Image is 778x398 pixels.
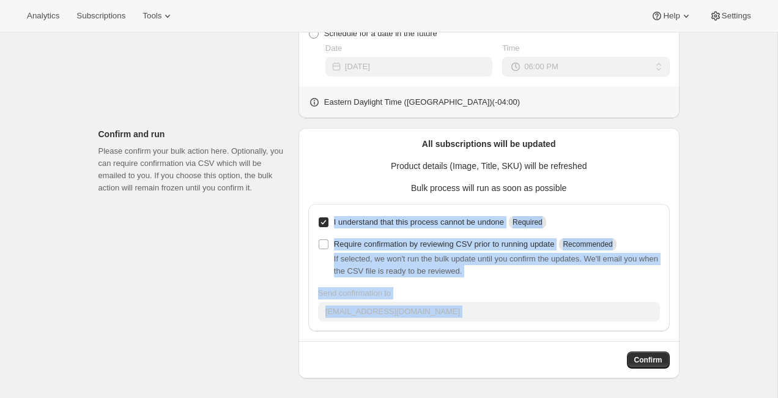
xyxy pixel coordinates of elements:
[98,145,289,194] p: Please confirm your bulk action here. Optionally, you can require confirmation via CSV which will...
[334,254,658,276] span: If selected, we won't run the bulk update until you confirm the updates. We'll email you when the...
[324,29,437,38] span: Schedule for a date in the future
[69,7,133,24] button: Subscriptions
[135,7,181,24] button: Tools
[563,240,612,249] span: Recommended
[308,182,670,194] p: Bulk process will run as soon as possible
[663,11,680,21] span: Help
[634,355,662,365] span: Confirm
[143,11,161,21] span: Tools
[325,43,342,53] span: Date
[334,238,555,250] p: Require confirmation by reviewing CSV prior to running update
[722,11,751,21] span: Settings
[318,288,391,298] span: Send confirmation to
[324,96,520,108] p: Eastern Daylight Time ([GEOGRAPHIC_DATA]) ( -04 : 00 )
[502,43,519,53] span: Time
[334,216,504,228] p: I understand that this process cannot be undone
[98,128,289,140] p: Confirm and run
[627,351,670,369] button: Confirm
[20,7,67,24] button: Analytics
[643,7,699,24] button: Help
[702,7,758,24] button: Settings
[513,218,543,227] span: Required
[27,11,59,21] span: Analytics
[308,138,670,150] p: All subscriptions will be updated
[308,160,670,172] p: Product details (Image, Title, SKU) will be refreshed
[76,11,125,21] span: Subscriptions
